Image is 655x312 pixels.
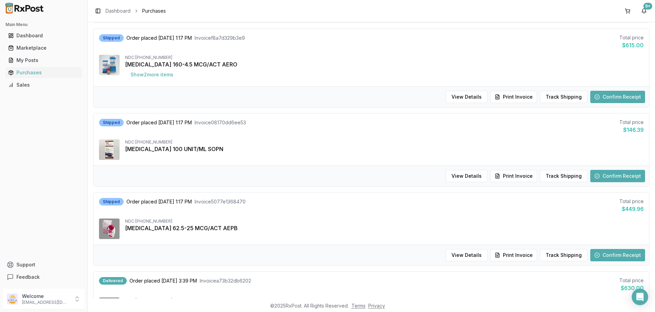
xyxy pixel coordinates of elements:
button: Dashboard [3,30,85,41]
div: Shipped [99,198,124,205]
div: Shipped [99,34,124,42]
p: [EMAIL_ADDRESS][DOMAIN_NAME] [22,300,70,305]
span: Order placed [DATE] 1:17 PM [126,198,192,205]
h2: Main Menu [5,22,82,27]
button: Feedback [3,271,85,283]
div: [MEDICAL_DATA] 100 UNIT/ML SOPN [125,145,644,153]
img: RxPost Logo [3,3,47,14]
span: Order placed [DATE] 3:39 PM [129,277,197,284]
div: [MEDICAL_DATA] 160-4.5 MCG/ACT AERO [125,60,644,68]
span: Order placed [DATE] 1:17 PM [126,35,192,41]
button: Print Invoice [490,91,537,103]
div: Total price [619,277,644,284]
span: Invoice a73b32db6202 [200,277,251,284]
button: Marketplace [3,42,85,53]
button: Confirm Receipt [590,91,645,103]
button: Sales [3,79,85,90]
a: Dashboard [5,29,82,42]
button: View Details [446,170,487,182]
div: Sales [8,82,79,88]
div: Total price [619,34,644,41]
button: Track Shipping [540,249,588,261]
a: Privacy [368,303,385,309]
div: NDC: [PHONE_NUMBER] [125,55,644,60]
button: 9+ [639,5,650,16]
a: Sales [5,79,82,91]
button: My Posts [3,55,85,66]
button: Track Shipping [540,170,588,182]
div: Marketplace [8,45,79,51]
button: Support [3,259,85,271]
div: Total price [619,198,644,205]
span: Order placed [DATE] 1:17 PM [126,119,192,126]
button: Purchases [3,67,85,78]
img: Anoro Ellipta 62.5-25 MCG/ACT AEPB [99,219,120,239]
div: $449.96 [619,205,644,213]
div: Shipped [99,119,124,126]
div: NDC: [PHONE_NUMBER] [125,298,644,303]
span: Invoice f8a7d329b3e9 [195,35,245,41]
a: Dashboard [106,8,131,14]
div: NDC: [PHONE_NUMBER] [125,219,644,224]
button: Confirm Receipt [590,170,645,182]
a: My Posts [5,54,82,66]
a: Marketplace [5,42,82,54]
div: My Posts [8,57,79,64]
img: Symbicort 160-4.5 MCG/ACT AERO [99,55,120,75]
span: Feedback [16,274,40,280]
button: Show2more items [125,68,179,81]
div: Delivered [99,277,127,285]
img: HumaLOG KwikPen 100 UNIT/ML SOPN [99,139,120,160]
button: Track Shipping [540,91,588,103]
nav: breadcrumb [106,8,166,14]
div: Dashboard [8,32,79,39]
button: View Details [446,249,487,261]
span: Purchases [142,8,166,14]
button: Print Invoice [490,170,537,182]
div: NDC: [PHONE_NUMBER] [125,139,644,145]
button: Print Invoice [490,249,537,261]
span: Invoice 08170dd6ee53 [195,119,246,126]
span: Invoice 5077e1368470 [195,198,246,205]
div: $146.39 [619,126,644,134]
a: Purchases [5,66,82,79]
img: User avatar [7,294,18,304]
button: View Details [446,91,487,103]
p: Welcome [22,293,70,300]
div: 9+ [643,3,652,10]
div: Purchases [8,69,79,76]
div: $615.00 [619,41,644,49]
div: Total price [619,119,644,126]
button: Confirm Receipt [590,249,645,261]
div: [MEDICAL_DATA] 62.5-25 MCG/ACT AEPB [125,224,644,232]
div: Open Intercom Messenger [632,289,648,305]
div: $630.00 [619,284,644,292]
a: Terms [351,303,366,309]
